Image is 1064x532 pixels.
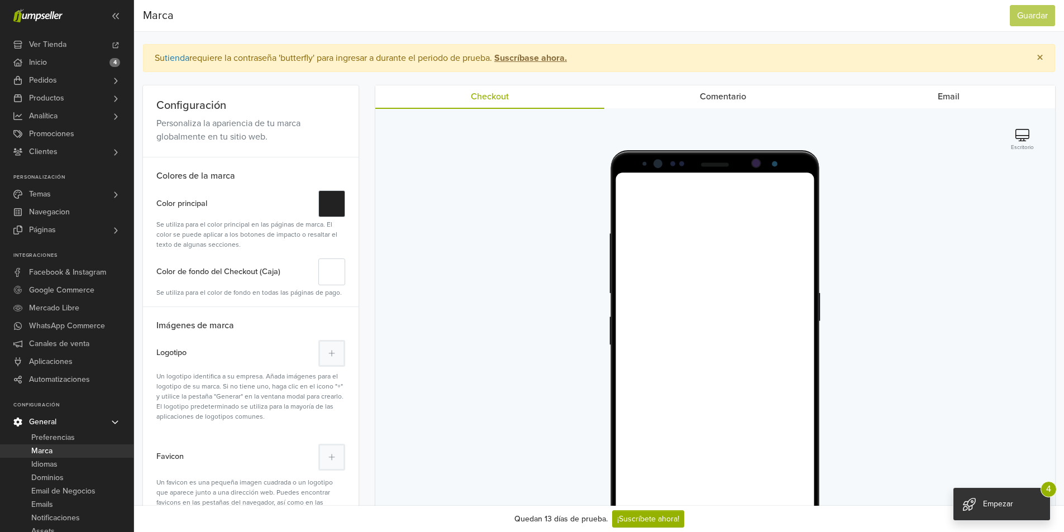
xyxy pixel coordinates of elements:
div: Quedan 13 días de prueba. [514,513,608,525]
span: Notificaciones [31,511,80,525]
span: Mercado Libre [29,299,79,317]
a: ¡Suscríbete ahora! [612,510,684,528]
span: 4 [1041,481,1057,497]
span: Idiomas [31,458,58,471]
span: Emails [31,498,53,511]
span: General [29,413,56,431]
span: Productos [29,89,64,107]
div: Su requiere la contraseña 'butterfly' para ingresar a durante el periodo de prueba. [155,51,1019,65]
button: Guardar [1010,5,1055,26]
span: Temas [29,185,51,203]
span: Páginas [29,221,56,239]
div: Empezar 4 [953,488,1050,520]
button: # [318,258,345,285]
label: Logotipo [156,340,187,365]
a: Comentario [604,85,842,108]
span: Clientes [29,143,58,161]
strong: Suscríbase ahora. [494,52,567,64]
span: Preferencias [31,431,75,444]
p: Personalización [13,174,133,181]
button: # [318,190,345,217]
div: Se utiliza para el color principal en las páginas de marca. El color se puede aplicar a los boton... [156,219,345,250]
h5: Configuración [156,99,345,112]
span: 4 [109,58,120,67]
button: Escritorio [1008,128,1037,152]
span: Aplicaciones [29,353,73,371]
span: Canales de venta [29,335,89,353]
p: Un logotipo identifica a su empresa. Añada imágenes para el logotipo de su marca. Si no tiene uno... [156,371,345,421]
span: Dominios [31,471,64,485]
span: Email de Negocios [31,485,96,498]
span: Automatizaciones [29,371,90,389]
button: Close [1025,45,1055,71]
a: tienda [165,52,189,64]
div: Un favicon es una pequeña imagen cuadrada o un logotipo que aparece junto a una dirección web. Pu... [156,475,345,528]
span: Facebook & Instagram [29,263,106,281]
span: Inicio [29,54,47,71]
p: Configuración [13,402,133,409]
label: Color de fondo del Checkout (Caja) [156,258,280,285]
span: × [1037,50,1043,66]
span: Analítica [29,107,58,125]
a: Checkout [375,85,604,109]
span: Pedidos [29,71,57,89]
span: Promociones [29,125,74,143]
h6: Colores de la marca [143,157,359,186]
div: Personaliza la apariencia de tu marca globalmente en tu sitio web. [156,117,345,143]
small: Escritorio [1011,143,1034,152]
a: Suscríbase ahora. [492,52,567,64]
label: Color principal [156,190,207,217]
label: Favicon [156,444,184,468]
div: Se utiliza para el color de fondo en todas las páginas de pago. [156,287,345,298]
span: Navegacion [29,203,70,221]
span: Google Commerce [29,281,94,299]
span: WhatsApp Commerce [29,317,105,335]
span: Marca [31,444,53,458]
span: Ver Tienda [29,36,66,54]
span: Marca [143,7,174,24]
h6: Imágenes de marca [143,306,359,336]
span: Empezar [983,499,1013,509]
p: Integraciones [13,252,133,259]
a: Email [842,85,1055,108]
